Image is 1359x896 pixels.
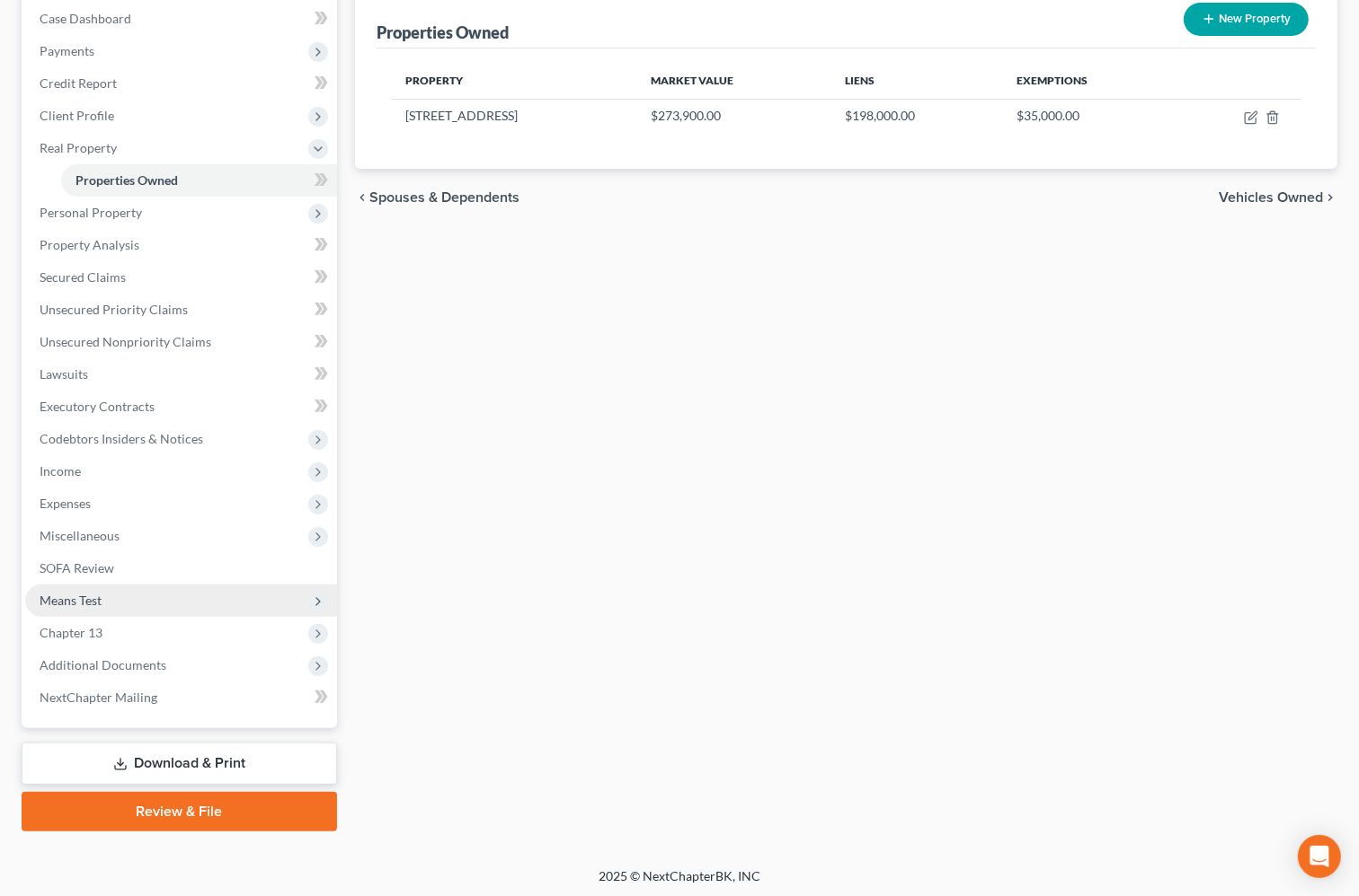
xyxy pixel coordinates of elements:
i: chevron_right [1323,190,1337,205]
span: Payments [40,43,94,58]
span: Personal Property [40,205,142,220]
a: Properties Owned [61,164,337,197]
i: chevron_left [355,190,369,205]
span: Income [40,463,81,479]
a: Review & File [22,792,337,831]
a: Lawsuits [25,358,337,391]
a: Case Dashboard [25,3,337,35]
span: Additional Documents [40,657,166,672]
a: Executory Contracts [25,391,337,423]
th: Exemptions [1003,63,1177,99]
td: $35,000.00 [1003,99,1177,133]
button: chevron_left Spouses & Dependents [355,190,520,205]
a: NextChapter Mailing [25,681,337,714]
td: [STREET_ADDRESS] [391,99,636,133]
span: Executory Contracts [40,399,155,414]
span: Credit Report [40,75,117,91]
span: Client Profile [40,108,114,123]
a: Download & Print [22,742,337,785]
th: Market Value [636,63,830,99]
span: Unsecured Nonpriority Claims [40,334,211,349]
span: Miscellaneous [40,528,120,543]
span: Vehicles Owned [1219,190,1323,205]
div: Open Intercom Messenger [1298,835,1341,878]
span: NextChapter Mailing [40,690,157,705]
td: $273,900.00 [636,99,830,133]
span: Spouses & Dependents [369,190,520,205]
span: Property Analysis [40,237,139,252]
a: Unsecured Priority Claims [25,294,337,326]
span: Secured Claims [40,269,126,285]
span: Expenses [40,496,91,511]
span: Means Test [40,593,102,608]
div: Properties Owned [377,22,509,43]
a: Secured Claims [25,261,337,294]
span: Case Dashboard [40,11,131,26]
span: Codebtors Insiders & Notices [40,431,203,446]
span: Real Property [40,140,117,155]
th: Property [391,63,636,99]
a: Unsecured Nonpriority Claims [25,326,337,358]
td: $198,000.00 [830,99,1002,133]
a: Credit Report [25,67,337,100]
a: SOFA Review [25,552,337,584]
span: Lawsuits [40,366,88,382]
button: Vehicles Owned chevron_right [1219,190,1337,205]
button: New Property [1184,3,1309,36]
span: Properties Owned [75,172,178,188]
span: Chapter 13 [40,625,102,640]
span: SOFA Review [40,560,114,575]
span: Unsecured Priority Claims [40,302,188,317]
th: Liens [830,63,1002,99]
a: Property Analysis [25,229,337,261]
